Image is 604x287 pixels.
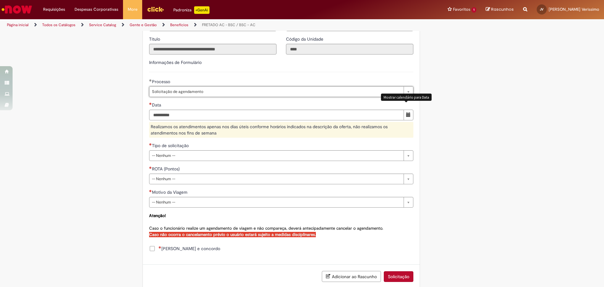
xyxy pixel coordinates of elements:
[149,36,161,42] label: Somente leitura - Título
[170,22,188,27] a: Benefícios
[159,246,161,249] span: Necessários
[152,87,400,97] span: Solicitação de agendamento
[152,174,400,184] span: -- Nenhum --
[152,151,400,161] span: -- Nenhum --
[147,4,164,14] img: click_logo_yellow_360x200.png
[152,166,181,172] span: ROTA (Pontos)
[322,271,381,282] button: Adicionar ao Rascunho
[486,7,514,13] a: Rascunhos
[130,22,157,27] a: Gente e Gestão
[149,213,166,218] strong: Atenção!
[149,110,404,120] input: Data
[286,36,325,42] label: Somente leitura - Código da Unidade
[149,232,316,237] strong: Caso não ocorra o cancelamento prévio o usuário estará sujeito a medidas disciplinares.
[149,166,152,169] span: Necessários
[472,7,476,13] span: 1
[173,6,210,14] div: Padroniza
[152,102,162,108] span: Data
[149,143,152,146] span: Necessários
[202,22,255,27] a: FRETADO AC - BSC / BSC – AC
[152,143,190,148] span: Tipo de solicitação
[491,6,514,12] span: Rascunhos
[7,22,29,27] a: Página inicial
[149,60,202,65] label: Informações de Formulário
[194,6,210,14] p: +GenAi
[5,19,398,31] ul: Trilhas de página
[549,7,599,12] span: [PERSON_NAME] Verissimo
[149,122,413,138] div: Realizamos os atendimentos apenas nos dias úteis conforme horários indicados na descrição da ofer...
[159,245,220,252] span: [PERSON_NAME] e concordo
[89,22,116,27] a: Service Catalog
[453,6,470,13] span: Favoritos
[42,22,75,27] a: Todos os Catálogos
[540,7,544,11] span: JV
[152,197,400,207] span: -- Nenhum --
[128,6,137,13] span: More
[381,94,432,101] div: Mostrar calendário para Data
[149,79,152,82] span: Obrigatório Preenchido
[404,110,413,120] button: Mostrar calendário para Data
[152,189,189,195] span: Motivo da Viagem
[384,271,413,282] button: Solicitação
[149,190,152,192] span: Necessários
[43,6,65,13] span: Requisições
[149,213,383,237] span: Caso o funcionário realize um agendamento de viagem e não compareça, deverá antecipadamente cance...
[149,44,277,55] input: Título
[75,6,118,13] span: Despesas Corporativas
[1,3,33,16] img: ServiceNow
[149,102,152,105] span: Necessários
[152,79,171,84] span: Processo
[286,44,413,55] input: Código da Unidade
